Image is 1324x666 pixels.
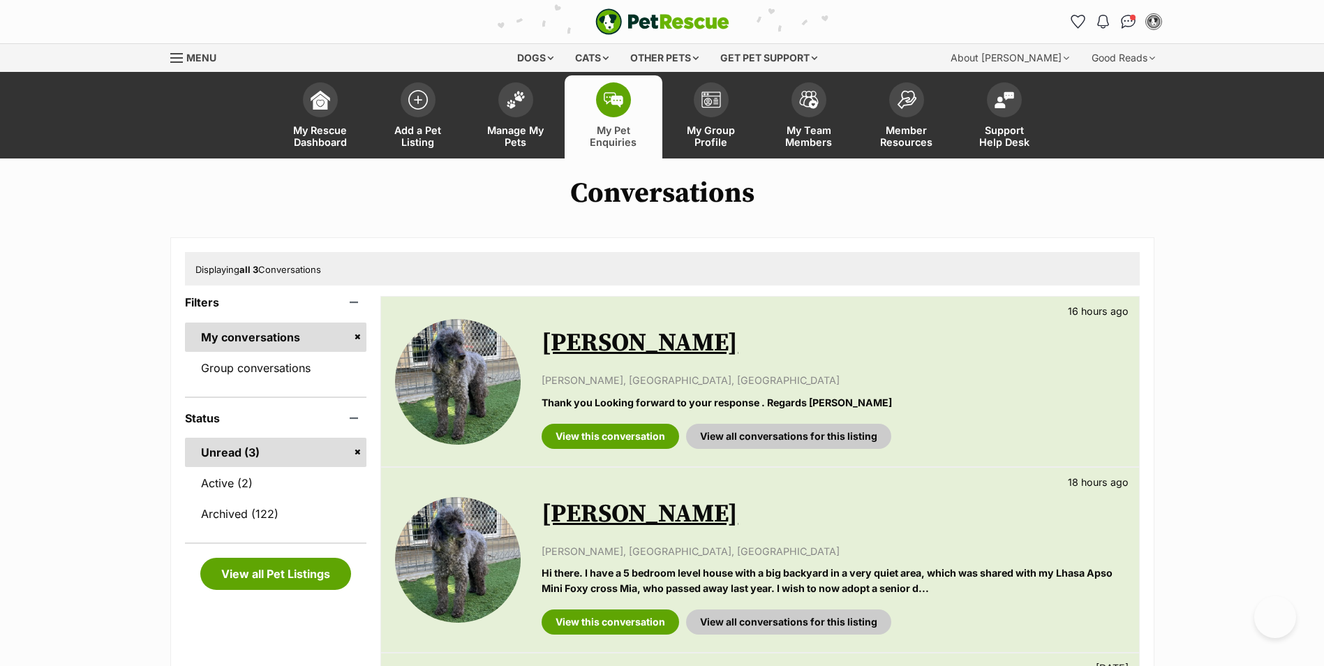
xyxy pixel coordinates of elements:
img: pet-enquiries-icon-7e3ad2cf08bfb03b45e93fb7055b45f3efa6380592205ae92323e6603595dc1f.svg [604,92,623,108]
a: My Group Profile [662,75,760,158]
p: [PERSON_NAME], [GEOGRAPHIC_DATA], [GEOGRAPHIC_DATA] [542,373,1124,387]
img: Coco Bella [395,319,521,445]
strong: all 3 [239,264,258,275]
a: My Team Members [760,75,858,158]
span: Add a Pet Listing [387,124,449,148]
a: Add a Pet Listing [369,75,467,158]
button: My account [1143,10,1165,33]
iframe: Help Scout Beacon - Open [1254,596,1296,638]
span: My Team Members [778,124,840,148]
p: Hi there. I have a 5 bedroom level house with a big backyard in a very quiet area, which was shar... [542,565,1124,595]
p: Thank you Looking forward to your response . Regards [PERSON_NAME] [542,395,1124,410]
a: [PERSON_NAME] [542,327,738,359]
img: chat-41dd97257d64d25036548639549fe6c8038ab92f7586957e7f3b1b290dea8141.svg [1121,15,1136,29]
a: Favourites [1067,10,1089,33]
a: Member Resources [858,75,955,158]
a: Support Help Desk [955,75,1053,158]
span: My Group Profile [680,124,743,148]
a: Unread (3) [185,438,367,467]
a: View this conversation [542,424,679,449]
div: Get pet support [711,44,827,72]
p: 16 hours ago [1068,304,1129,318]
span: Manage My Pets [484,124,547,148]
a: View all conversations for this listing [686,424,891,449]
img: dashboard-icon-eb2f2d2d3e046f16d808141f083e7271f6b2e854fb5c12c21221c1fb7104beca.svg [311,90,330,110]
img: help-desk-icon-fdf02630f3aa405de69fd3d07c3f3aa587a6932b1a1747fa1d2bba05be0121f9.svg [995,91,1014,108]
img: member-resources-icon-8e73f808a243e03378d46382f2149f9095a855e16c252ad45f914b54edf8863c.svg [897,90,916,109]
div: Other pets [620,44,708,72]
a: Manage My Pets [467,75,565,158]
img: group-profile-icon-3fa3cf56718a62981997c0bc7e787c4b2cf8bcc04b72c1350f741eb67cf2f40e.svg [701,91,721,108]
a: Conversations [1117,10,1140,33]
img: logo-e224e6f780fb5917bec1dbf3a21bbac754714ae5b6737aabdf751b685950b380.svg [595,8,729,35]
span: My Pet Enquiries [582,124,645,148]
span: Member Resources [875,124,938,148]
a: Menu [170,44,226,69]
img: team-members-icon-5396bd8760b3fe7c0b43da4ab00e1e3bb1a5d9ba89233759b79545d2d3fc5d0d.svg [799,91,819,109]
a: [PERSON_NAME] [542,498,738,530]
header: Filters [185,296,367,309]
a: View all Pet Listings [200,558,351,590]
a: My Pet Enquiries [565,75,662,158]
div: About [PERSON_NAME] [941,44,1079,72]
a: View all conversations for this listing [686,609,891,635]
ul: Account quick links [1067,10,1165,33]
span: Displaying Conversations [195,264,321,275]
a: Group conversations [185,353,367,383]
div: Cats [565,44,618,72]
span: My Rescue Dashboard [289,124,352,148]
div: Dogs [507,44,563,72]
p: [PERSON_NAME], [GEOGRAPHIC_DATA], [GEOGRAPHIC_DATA] [542,544,1124,558]
p: 18 hours ago [1068,475,1129,489]
img: manage-my-pets-icon-02211641906a0b7f246fdf0571729dbe1e7629f14944591b6c1af311fb30b64b.svg [506,91,526,109]
span: Menu [186,52,216,64]
a: My Rescue Dashboard [272,75,369,158]
img: notifications-46538b983faf8c2785f20acdc204bb7945ddae34d4c08c2a6579f10ce5e182be.svg [1097,15,1108,29]
div: Good Reads [1082,44,1165,72]
button: Notifications [1092,10,1115,33]
span: Support Help Desk [973,124,1036,148]
header: Status [185,412,367,424]
img: Coco Bella [395,497,521,623]
a: My conversations [185,323,367,352]
a: PetRescue [595,8,729,35]
a: Archived (122) [185,499,367,528]
a: View this conversation [542,609,679,635]
a: Active (2) [185,468,367,498]
img: Sarah Rollan profile pic [1147,15,1161,29]
img: add-pet-listing-icon-0afa8454b4691262ce3f59096e99ab1cd57d4a30225e0717b998d2c9b9846f56.svg [408,90,428,110]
